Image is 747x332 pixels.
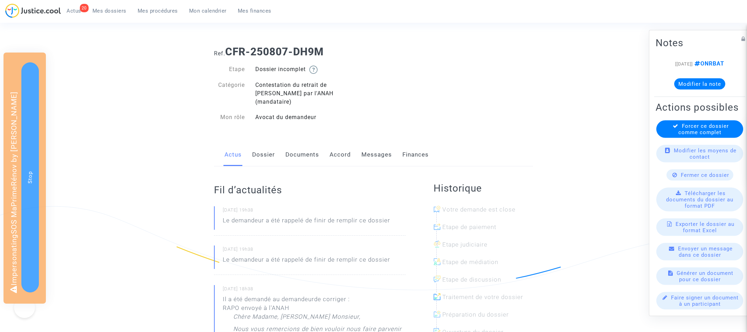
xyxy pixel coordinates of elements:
a: 20Actus [61,6,87,16]
p: Le demandeur a été rappelé de finir de remplir ce dossier [223,216,390,228]
a: Mon calendrier [184,6,232,16]
div: Dossier incomplet [250,65,374,74]
a: Mes finances [232,6,277,16]
span: Télécharger les documents du dossier au format PDF [666,190,733,209]
span: Mes procédures [138,8,178,14]
span: Mes dossiers [92,8,126,14]
div: Etape [209,65,250,74]
span: Générer un document pour ce dossier [677,270,733,283]
small: [DATE] 19h38 [223,246,406,255]
span: Ref. [214,50,225,57]
div: Contestation du retrait de [PERSON_NAME] par l'ANAH (mandataire) [250,81,374,106]
span: Faire signer un document à un participant [671,295,739,307]
a: Finances [402,143,429,166]
a: Mes dossiers [87,6,132,16]
p: Chère Madame, [PERSON_NAME] Monsieur, [233,312,360,325]
span: [[DATE]] [675,61,693,67]
span: Actus [67,8,81,14]
h2: Fil d’actualités [214,184,406,196]
a: Actus [224,143,242,166]
span: Exporter le dossier au format Excel [676,221,734,234]
div: Mon rôle [209,113,250,122]
span: Mon calendrier [189,8,227,14]
li: RAPO envoyé à l'ANAH [223,304,406,312]
img: help.svg [309,65,318,74]
span: Modifier les moyens de contact [674,147,736,160]
b: CFR-250807-DH9M [225,46,324,58]
div: Impersonating [4,53,46,304]
span: Fermer ce dossier [681,172,729,178]
button: Modifier la note [674,78,725,90]
p: Le demandeur a été rappelé de finir de remplir ce dossier [223,255,390,268]
small: [DATE] 18h38 [223,286,406,295]
a: Accord [330,143,351,166]
button: Stop [21,62,39,292]
span: Stop [27,171,33,184]
iframe: Help Scout Beacon - Open [14,297,35,318]
h2: Historique [434,182,533,194]
span: Forcer ce dossier comme complet [678,123,729,136]
span: ONRBAT [693,60,724,67]
div: Catégorie [209,81,250,106]
small: [DATE] 19h38 [223,207,406,216]
a: Messages [361,143,392,166]
span: Mes finances [238,8,271,14]
span: Votre demande est close [442,206,516,213]
div: 20 [80,4,89,12]
span: Envoyer un message dans ce dossier [678,245,733,258]
a: Documents [285,143,319,166]
a: Dossier [252,143,275,166]
div: Avocat du demandeur [250,113,374,122]
h2: Actions possibles [656,101,744,113]
span: de corriger : [314,296,350,303]
a: Mes procédures [132,6,184,16]
img: jc-logo.svg [5,4,61,18]
h2: Notes [656,37,744,49]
